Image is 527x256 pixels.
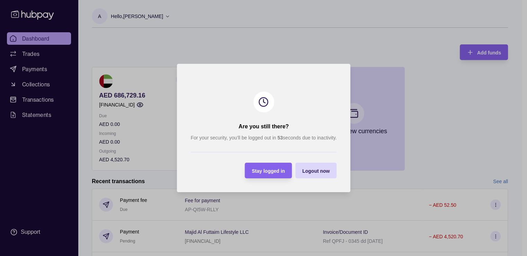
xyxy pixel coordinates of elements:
[302,168,330,174] span: Logout now
[191,134,336,142] p: For your security, you’ll be logged out in seconds due to inactivity.
[295,163,336,178] button: Logout now
[277,135,283,140] strong: 53
[238,123,289,130] h2: Are you still there?
[245,163,292,178] button: Stay logged in
[252,168,285,174] span: Stay logged in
